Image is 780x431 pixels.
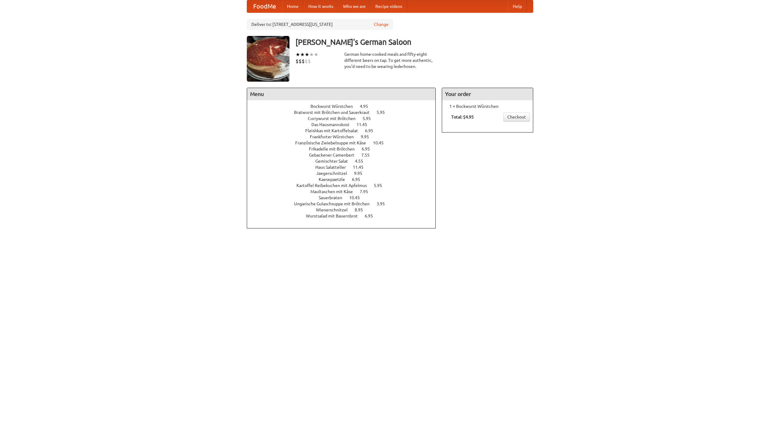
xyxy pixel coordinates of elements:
span: 4.95 [360,104,374,109]
a: FoodMe [247,0,282,12]
span: 7.55 [361,153,376,157]
span: 4.55 [355,159,369,164]
a: Frikadelle mit Brötchen 6.95 [309,147,381,151]
span: Gemischter Salat [315,159,354,164]
div: Deliver to: [STREET_ADDRESS][US_STATE] [247,19,393,30]
span: 10.45 [349,195,366,200]
a: Bratwurst mit Brötchen und Sauerkraut 5.95 [294,110,396,115]
span: Gebackener Camenbert [309,153,360,157]
a: Kartoffel Reibekuchen mit Apfelmus 5.95 [296,183,393,188]
span: Kartoffel Reibekuchen mit Apfelmus [296,183,373,188]
li: $ [305,58,308,65]
span: 6.95 [352,177,366,182]
span: Currywurst mit Brötchen [308,116,362,121]
span: Das Hausmannskost [311,122,356,127]
span: Kaesepaetzle [319,177,351,182]
li: 1 × Bockwurst Würstchen [445,103,530,109]
span: 5.95 [374,183,388,188]
span: 3.95 [377,201,391,206]
h3: [PERSON_NAME]'s German Saloon [296,36,533,48]
a: Bockwurst Würstchen 4.95 [310,104,379,109]
span: Französische Zwiebelsuppe mit Käse [295,140,372,145]
li: ★ [296,51,300,58]
span: Wienerschnitzel [316,207,354,212]
a: Haus Salatteller 11.45 [315,165,375,170]
a: Ungarische Gulaschsuppe mit Brötchen 3.95 [294,201,396,206]
span: 5.95 [377,110,391,115]
span: 11.45 [356,122,373,127]
a: Kaesepaetzle 6.95 [319,177,371,182]
li: ★ [314,51,318,58]
a: Frankfurter Würstchen 9.95 [310,134,380,139]
a: Home [282,0,303,12]
li: $ [308,58,311,65]
span: Fleishkas mit Kartoffelsalat [305,128,364,133]
li: ★ [305,51,309,58]
span: Jaegerschnitzel [316,171,353,176]
li: $ [296,58,299,65]
span: 8.95 [355,207,369,212]
a: Who we are [338,0,370,12]
span: Frikadelle mit Brötchen [309,147,361,151]
span: Bockwurst Würstchen [310,104,359,109]
span: Wurstsalad mit Bauernbrot [306,214,364,218]
b: Total: $4.95 [451,115,474,119]
h4: Your order [442,88,533,100]
a: Maultaschen mit Käse 7.95 [310,189,379,194]
a: How it works [303,0,338,12]
span: 11.45 [353,165,370,170]
span: 6.95 [365,214,379,218]
div: German home-cooked meals and fifty-eight different beers on tap. To get more authentic, you'd nee... [344,51,436,69]
span: Bratwurst mit Brötchen und Sauerkraut [294,110,376,115]
a: Französische Zwiebelsuppe mit Käse 10.45 [295,140,395,145]
a: Gebackener Camenbert 7.55 [309,153,381,157]
a: Currywurst mit Brötchen 5.95 [308,116,382,121]
a: Wurstsalad mit Bauernbrot 6.95 [306,214,384,218]
span: Maultaschen mit Käse [310,189,359,194]
a: Change [374,21,388,27]
li: $ [302,58,305,65]
li: $ [299,58,302,65]
span: Haus Salatteller [315,165,352,170]
span: 9.95 [354,171,368,176]
span: 9.95 [361,134,375,139]
a: Help [508,0,527,12]
a: Fleishkas mit Kartoffelsalat 6.95 [305,128,385,133]
span: 5.95 [363,116,377,121]
a: Sauerbraten 10.45 [319,195,371,200]
a: Wienerschnitzel 8.95 [316,207,374,212]
a: Gemischter Salat 4.55 [315,159,374,164]
span: Ungarische Gulaschsuppe mit Brötchen [294,201,376,206]
span: 6.95 [365,128,379,133]
a: Checkout [503,112,530,122]
a: Jaegerschnitzel 9.95 [316,171,374,176]
h4: Menu [247,88,435,100]
li: ★ [300,51,305,58]
span: 6.95 [362,147,376,151]
span: 10.45 [373,140,390,145]
a: Das Hausmannskost 11.45 [311,122,378,127]
li: ★ [309,51,314,58]
span: 7.95 [360,189,374,194]
img: angular.jpg [247,36,289,82]
a: Recipe videos [370,0,407,12]
span: Sauerbraten [319,195,348,200]
span: Frankfurter Würstchen [310,134,360,139]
